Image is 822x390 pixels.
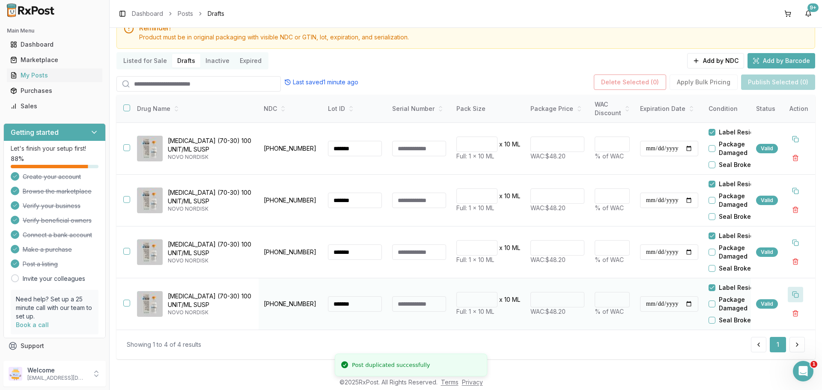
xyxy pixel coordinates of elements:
button: Inactive [200,54,235,68]
p: [MEDICAL_DATA] (70-30) 100 UNIT/ML SUSP [168,137,252,154]
th: Action [783,95,815,123]
button: My Posts [3,68,106,82]
span: Full: 1 x 10 ML [456,152,494,160]
div: Valid [756,144,778,153]
button: Marketplace [3,53,106,67]
p: x [499,244,503,252]
label: Seal Broken [719,264,755,273]
p: [MEDICAL_DATA] (70-30) 100 UNIT/ML SUSP [168,188,252,205]
div: Product must be in original packaging with visible NDC or GTIN, lot, expiration, and serialization. [139,33,808,42]
button: Add by Barcode [748,53,815,68]
p: NOVO NORDISK [168,309,252,316]
label: Label Residue [719,283,762,292]
span: Create your account [23,173,81,181]
button: Delete [788,254,803,269]
th: Condition [703,95,768,123]
div: My Posts [10,71,99,80]
p: ML [512,244,520,252]
p: 10 [504,295,510,304]
p: ML [512,140,520,149]
button: Add by NDC [687,53,744,68]
button: Delete [788,202,803,217]
button: Purchases [3,84,106,98]
th: Pack Size [451,95,525,123]
div: WAC Discount [595,100,630,117]
div: Dashboard [10,40,99,49]
button: 1 [770,337,786,352]
div: 9+ [807,3,819,12]
button: Duplicate [788,287,803,302]
div: Valid [756,247,778,257]
a: Invite your colleagues [23,274,85,283]
button: Duplicate [788,131,803,147]
h2: Main Menu [7,27,102,34]
a: Terms [441,378,459,386]
button: Sales [3,99,106,113]
span: % of WAC [595,308,624,315]
button: Feedback [3,354,106,369]
p: ML [512,192,520,200]
th: Status [751,95,783,123]
p: x [499,140,503,149]
p: NOVO NORDISK [168,154,252,161]
span: Full: 1 x 10 ML [456,256,494,263]
div: Last saved 1 minute ago [284,78,358,86]
span: Feedback [21,357,50,366]
label: Label Residue [719,232,762,240]
a: Posts [178,9,193,18]
label: Package Damaged [719,192,768,209]
p: [MEDICAL_DATA] (70-30) 100 UNIT/ML SUSP [168,292,252,309]
label: Package Damaged [719,244,768,261]
span: Drafts [208,9,224,18]
p: Welcome [27,366,87,375]
p: [MEDICAL_DATA] (70-30) 100 UNIT/ML SUSP [168,240,252,257]
p: [PHONE_NUMBER] [264,248,318,256]
p: NOVO NORDISK [168,205,252,212]
a: Purchases [7,83,102,98]
button: Delete [788,306,803,321]
span: WAC: $48.20 [530,152,566,160]
span: % of WAC [595,152,624,160]
img: NovoLIN 70/30 (70-30) 100 UNIT/ML SUSP [137,136,163,161]
button: Drafts [172,54,200,68]
label: Seal Broken [719,212,755,221]
span: % of WAC [595,256,624,263]
img: NovoLIN 70/30 (70-30) 100 UNIT/ML SUSP [137,239,163,265]
button: Delete [788,150,803,166]
iframe: Intercom live chat [793,361,813,381]
a: Dashboard [132,9,163,18]
span: WAC: $48.20 [530,256,566,263]
span: Full: 1 x 10 ML [456,308,494,315]
label: Label Residue [719,180,762,188]
div: Sales [10,102,99,110]
div: Drug Name [137,104,252,113]
p: NOVO NORDISK [168,257,252,264]
div: Serial Number [392,104,446,113]
span: 1 [810,361,817,368]
img: NovoLIN 70/30 (70-30) 100 UNIT/ML SUSP [137,291,163,317]
button: Support [3,338,106,354]
a: Dashboard [7,37,102,52]
div: Expiration Date [640,104,698,113]
a: My Posts [7,68,102,83]
p: Let's finish your setup first! [11,144,98,153]
button: Expired [235,54,267,68]
span: Browse the marketplace [23,187,92,196]
div: NDC [264,104,318,113]
img: User avatar [9,367,22,381]
span: Make a purchase [23,245,72,254]
img: NovoLIN 70/30 (70-30) 100 UNIT/ML SUSP [137,188,163,213]
label: Package Damaged [719,140,768,157]
a: Marketplace [7,52,102,68]
p: 10 [504,140,510,149]
div: Valid [756,196,778,205]
p: 10 [504,244,510,252]
p: ML [512,295,520,304]
span: WAC: $48.20 [530,204,566,211]
button: 9+ [801,7,815,21]
p: [PHONE_NUMBER] [264,196,318,205]
div: Marketplace [10,56,99,64]
span: Full: 1 x 10 ML [456,204,494,211]
div: Lot ID [328,104,382,113]
p: [PHONE_NUMBER] [264,300,318,308]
